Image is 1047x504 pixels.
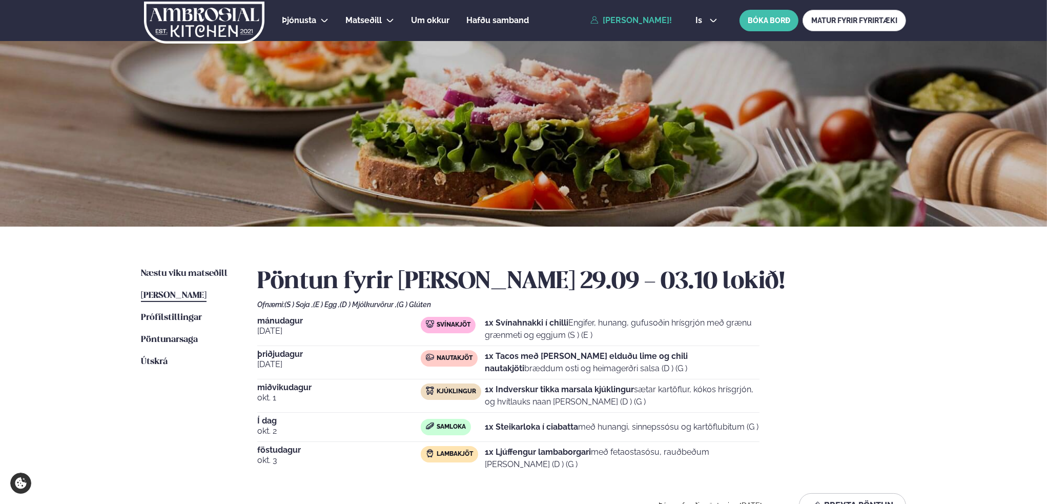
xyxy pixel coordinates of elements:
button: BÓKA BORÐ [740,10,798,31]
span: [PERSON_NAME] [141,291,207,300]
span: miðvikudagur [257,384,421,392]
a: Útskrá [141,356,168,368]
span: Nautakjöt [437,354,473,362]
a: Cookie settings [10,473,31,494]
span: okt. 2 [257,425,421,437]
p: með hunangi, sinnepssósu og kartöflubitum (G ) [485,421,758,433]
span: Samloka [437,423,466,431]
p: Engifer, hunang, gufusoðin hrísgrjón með grænu grænmeti og eggjum (S ) (E ) [485,317,759,341]
span: (E ) Egg , [313,300,340,309]
span: Lambakjöt [437,450,473,458]
img: beef.svg [426,353,434,361]
span: is [695,16,705,25]
span: Næstu viku matseðill [141,269,228,278]
a: Þjónusta [282,14,316,27]
span: föstudagur [257,446,421,454]
a: Pöntunarsaga [141,334,198,346]
span: Útskrá [141,357,168,366]
span: Í dag [257,417,421,425]
button: is [687,16,726,25]
span: (S ) Soja , [284,300,313,309]
p: sætar kartöflur, kókos hrísgrjón, og hvítlauks naan [PERSON_NAME] (D ) (G ) [485,384,759,408]
div: Ofnæmi: [257,300,906,309]
a: Matseðill [345,14,382,27]
span: þriðjudagur [257,350,421,358]
span: okt. 3 [257,454,421,467]
span: Svínakjöt [437,321,470,329]
strong: 1x Tacos með [PERSON_NAME] elduðu lime og chili nautakjöti [485,351,688,373]
a: [PERSON_NAME]! [590,16,672,25]
span: Þjónusta [282,15,316,25]
span: [DATE] [257,358,421,371]
a: MATUR FYRIR FYRIRTÆKI [803,10,906,31]
img: pork.svg [426,320,434,328]
strong: 1x Svínahnakki í chilli [485,318,568,328]
img: chicken.svg [426,387,434,395]
p: bræddum osti og heimagerðri salsa (D ) (G ) [485,350,759,375]
span: Pöntunarsaga [141,335,198,344]
span: (G ) Glúten [397,300,431,309]
a: Prófílstillingar [141,312,202,324]
img: logo [143,2,265,44]
a: Hafðu samband [466,14,529,27]
img: sandwich-new-16px.svg [426,422,434,430]
a: Um okkur [411,14,449,27]
span: [DATE] [257,325,421,337]
span: Prófílstillingar [141,313,202,322]
span: Hafðu samband [466,15,529,25]
p: með fetaostasósu, rauðbeðum [PERSON_NAME] (D ) (G ) [485,446,759,471]
strong: 1x Indverskur tikka marsala kjúklingur [485,385,634,394]
a: [PERSON_NAME] [141,290,207,302]
span: okt. 1 [257,392,421,404]
span: Kjúklingur [437,388,476,396]
strong: 1x Ljúffengur lambaborgari [485,447,591,457]
img: Lamb.svg [426,449,434,457]
span: Matseðill [345,15,382,25]
span: (D ) Mjólkurvörur , [340,300,397,309]
span: Um okkur [411,15,449,25]
a: Næstu viku matseðill [141,268,228,280]
span: mánudagur [257,317,421,325]
strong: 1x Steikarloka í ciabatta [485,422,578,432]
h2: Pöntun fyrir [PERSON_NAME] 29.09 - 03.10 lokið! [257,268,906,296]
